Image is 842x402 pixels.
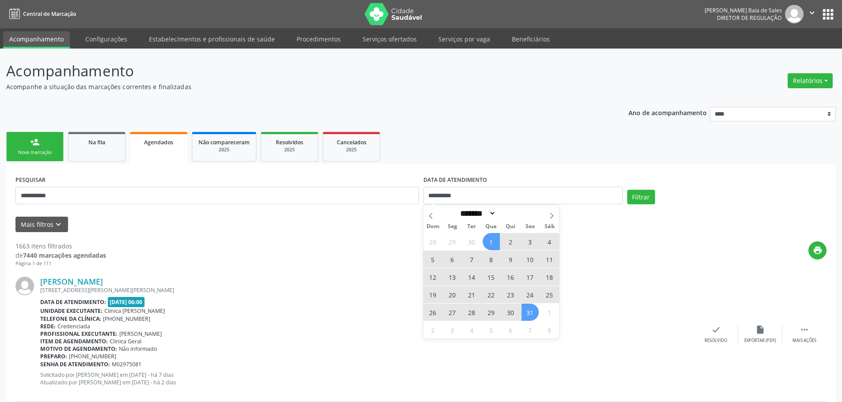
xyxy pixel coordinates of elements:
[103,315,150,323] span: [PHONE_NUMBER]
[144,139,173,146] span: Agendados
[629,107,707,118] p: Ano de acompanhamento
[444,321,461,338] span: Novembro 3, 2025
[627,190,655,205] button: Filtrar
[40,371,694,386] p: Solicitado por [PERSON_NAME] em [DATE] - há 7 dias Atualizado por [PERSON_NAME] em [DATE] - há 2 ...
[432,31,496,47] a: Serviços por vaga
[483,233,500,250] span: Outubro 1, 2025
[69,353,116,360] span: [PHONE_NUMBER]
[463,286,480,303] span: Outubro 21, 2025
[40,361,110,368] b: Senha de atendimento:
[23,10,76,18] span: Central de Marcação
[40,315,101,323] b: Telefone da clínica:
[522,304,539,321] span: Outubro 31, 2025
[462,224,481,229] span: Ter
[502,251,519,268] span: Outubro 9, 2025
[807,8,817,18] i: 
[483,304,500,321] span: Outubro 29, 2025
[444,251,461,268] span: Outubro 6, 2025
[40,345,117,353] b: Motivo de agendamento:
[444,286,461,303] span: Outubro 20, 2025
[522,268,539,286] span: Outubro 17, 2025
[481,224,501,229] span: Qua
[424,286,442,303] span: Outubro 19, 2025
[15,277,34,295] img: img
[442,224,462,229] span: Seg
[40,286,694,294] div: [STREET_ADDRESS][PERSON_NAME][PERSON_NAME]
[463,268,480,286] span: Outubro 14, 2025
[6,60,587,82] p: Acompanhamento
[423,173,487,187] label: DATA DE ATENDIMENTO
[40,338,108,345] b: Item de agendamento:
[541,286,558,303] span: Outubro 25, 2025
[541,268,558,286] span: Outubro 18, 2025
[496,209,525,218] input: Year
[444,268,461,286] span: Outubro 13, 2025
[424,268,442,286] span: Outubro 12, 2025
[705,7,782,14] div: [PERSON_NAME] Baia de Sales
[541,233,558,250] span: Outubro 4, 2025
[522,286,539,303] span: Outubro 24, 2025
[15,173,46,187] label: PESQUISAR
[40,307,103,315] b: Unidade executante:
[463,251,480,268] span: Outubro 7, 2025
[40,330,118,338] b: Profissional executante:
[457,209,496,218] select: Month
[15,251,106,260] div: de
[444,304,461,321] span: Outubro 27, 2025
[463,304,480,321] span: Outubro 28, 2025
[424,304,442,321] span: Outubro 26, 2025
[755,325,765,334] i: insert_drive_file
[112,361,141,368] span: M02975081
[424,233,442,250] span: Setembro 28, 2025
[792,338,816,344] div: Mais ações
[785,5,804,23] img: img
[541,251,558,268] span: Outubro 11, 2025
[717,14,782,22] span: Diretor de regulação
[483,286,500,303] span: Outubro 22, 2025
[540,224,559,229] span: Sáb
[40,277,103,286] a: [PERSON_NAME]
[104,307,165,315] span: Clinica [PERSON_NAME]
[506,31,556,47] a: Beneficiários
[502,233,519,250] span: Outubro 2, 2025
[483,251,500,268] span: Outubro 8, 2025
[356,31,423,47] a: Serviços ofertados
[502,286,519,303] span: Outubro 23, 2025
[13,149,57,156] div: Nova marcação
[88,139,105,146] span: Na fila
[483,321,500,338] span: Novembro 5, 2025
[501,224,520,229] span: Qui
[820,7,836,22] button: apps
[705,338,727,344] div: Resolvido
[423,224,443,229] span: Dom
[40,298,106,306] b: Data de atendimento:
[541,304,558,321] span: Novembro 1, 2025
[502,268,519,286] span: Outubro 16, 2025
[522,321,539,338] span: Novembro 7, 2025
[444,233,461,250] span: Setembro 29, 2025
[15,241,106,251] div: 1663 itens filtrados
[520,224,540,229] span: Sex
[40,353,67,360] b: Preparo:
[804,5,820,23] button: 
[522,233,539,250] span: Outubro 3, 2025
[808,241,827,259] button: print
[337,139,366,146] span: Cancelados
[3,31,70,49] a: Acompanhamento
[198,139,250,146] span: Não compareceram
[30,137,40,147] div: person_add
[6,82,587,91] p: Acompanhe a situação das marcações correntes e finalizadas
[502,321,519,338] span: Novembro 6, 2025
[424,321,442,338] span: Novembro 2, 2025
[502,304,519,321] span: Outubro 30, 2025
[198,147,250,153] div: 2025
[813,245,823,255] i: print
[267,147,312,153] div: 2025
[463,321,480,338] span: Novembro 4, 2025
[711,325,721,334] i: check
[119,330,162,338] span: [PERSON_NAME]
[6,7,76,21] a: Central de Marcação
[800,325,809,334] i: 
[23,251,106,259] strong: 7440 marcações agendadas
[57,323,90,330] span: Credenciada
